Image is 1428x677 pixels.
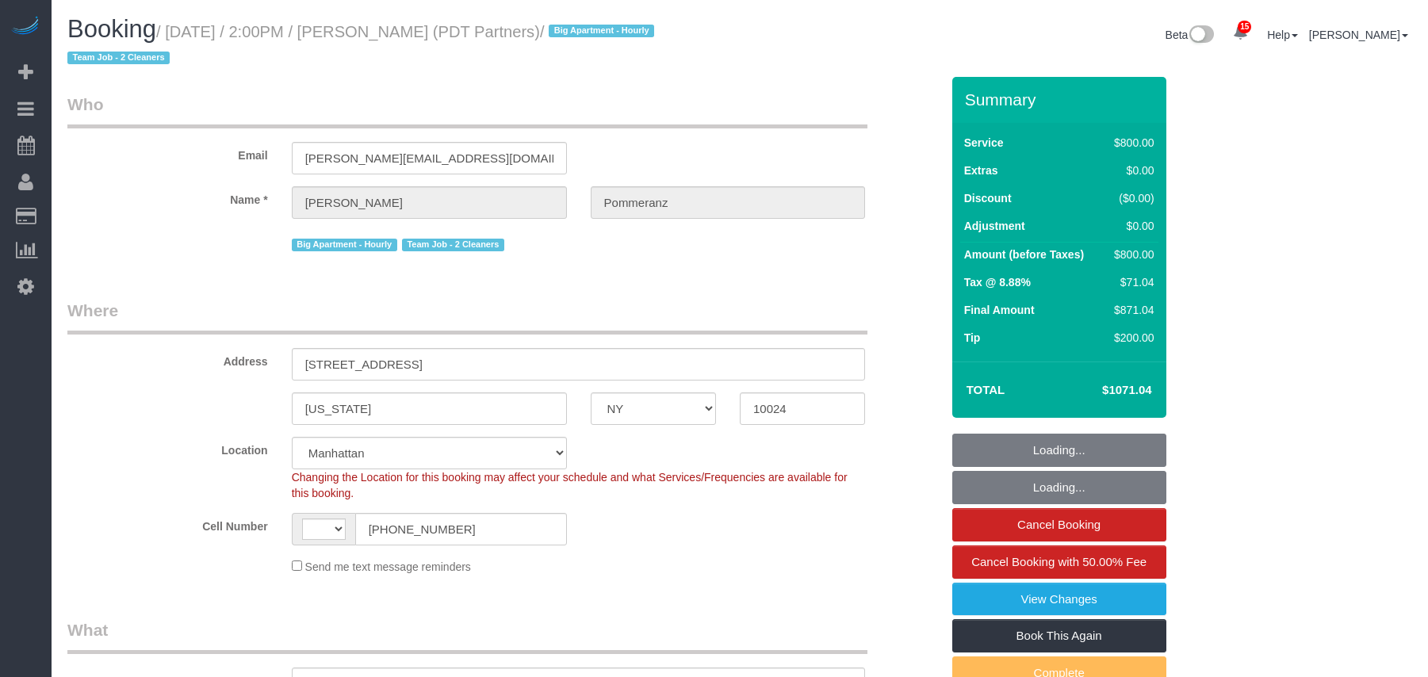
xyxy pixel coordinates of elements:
h3: Summary [965,90,1158,109]
span: Cancel Booking with 50.00% Fee [971,555,1147,568]
a: Beta [1166,29,1215,41]
a: Book This Again [952,619,1166,652]
small: / [DATE] / 2:00PM / [PERSON_NAME] (PDT Partners) [67,23,659,67]
a: 15 [1225,16,1256,51]
span: Team Job - 2 Cleaners [402,239,504,251]
div: $800.00 [1108,247,1154,262]
legend: Who [67,93,867,128]
legend: What [67,618,867,654]
input: Zip Code [740,392,865,425]
label: Tax @ 8.88% [964,274,1031,290]
span: Team Job - 2 Cleaners [67,52,170,64]
input: City [292,392,567,425]
span: Big Apartment - Hourly [292,239,397,251]
div: $800.00 [1108,135,1154,151]
a: [PERSON_NAME] [1309,29,1408,41]
div: ($0.00) [1108,190,1154,206]
label: Adjustment [964,218,1025,234]
label: Address [56,348,280,369]
span: Booking [67,15,156,43]
legend: Where [67,299,867,335]
input: First Name [292,186,567,219]
label: Name * [56,186,280,208]
a: Help [1267,29,1298,41]
label: Tip [964,330,981,346]
span: Changing the Location for this booking may affect your schedule and what Services/Frequencies are... [292,471,848,499]
input: Email [292,142,567,174]
input: Last Name [591,186,866,219]
input: Cell Number [355,513,567,545]
div: $0.00 [1108,218,1154,234]
label: Email [56,142,280,163]
span: Send me text message reminders [305,560,471,573]
label: Final Amount [964,302,1035,318]
h4: $1071.04 [1055,384,1151,397]
strong: Total [967,383,1005,396]
div: $0.00 [1108,163,1154,178]
div: $200.00 [1108,330,1154,346]
label: Service [964,135,1004,151]
label: Discount [964,190,1012,206]
a: View Changes [952,583,1166,616]
span: 15 [1238,21,1251,33]
a: Cancel Booking [952,508,1166,541]
label: Extras [964,163,998,178]
span: Big Apartment - Hourly [549,25,654,37]
img: New interface [1188,25,1214,46]
div: $871.04 [1108,302,1154,318]
a: Cancel Booking with 50.00% Fee [952,545,1166,579]
label: Amount (before Taxes) [964,247,1084,262]
img: Automaid Logo [10,16,41,38]
div: $71.04 [1108,274,1154,290]
label: Location [56,437,280,458]
label: Cell Number [56,513,280,534]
